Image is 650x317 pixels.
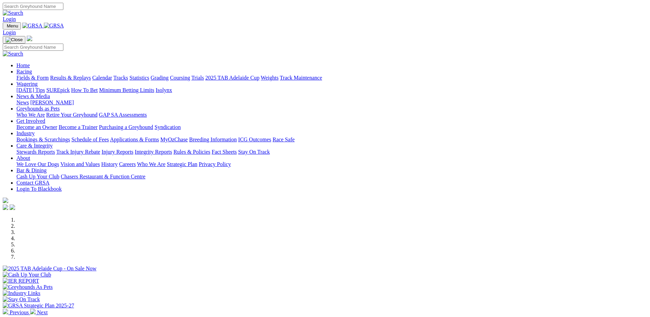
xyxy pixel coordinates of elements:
a: Privacy Policy [199,161,231,167]
a: [DATE] Tips [16,87,45,93]
img: GRSA [44,23,64,29]
img: GRSA [22,23,42,29]
button: Toggle navigation [3,36,25,44]
img: Close [5,37,23,43]
a: Fact Sheets [212,149,237,155]
a: ICG Outcomes [238,137,271,142]
a: Isolynx [156,87,172,93]
span: Previous [10,309,29,315]
img: Search [3,51,23,57]
div: Racing [16,75,647,81]
img: logo-grsa-white.png [27,36,32,41]
a: Home [16,62,30,68]
a: Bookings & Scratchings [16,137,70,142]
div: News & Media [16,99,647,106]
img: logo-grsa-white.png [3,198,8,203]
img: chevron-left-pager-white.svg [3,309,8,314]
div: Bar & Dining [16,174,647,180]
a: Grading [151,75,169,81]
button: Toggle navigation [3,22,21,30]
img: Cash Up Your Club [3,272,51,278]
a: Trials [191,75,204,81]
a: Chasers Restaurant & Function Centre [61,174,145,179]
a: GAP SA Assessments [99,112,147,118]
a: Race Safe [272,137,294,142]
img: twitter.svg [10,204,15,210]
a: Rules & Policies [173,149,210,155]
div: About [16,161,647,167]
a: Calendar [92,75,112,81]
a: Previous [3,309,30,315]
a: Become an Owner [16,124,57,130]
a: SUREpick [46,87,70,93]
a: About [16,155,30,161]
a: News [16,99,29,105]
a: [PERSON_NAME] [30,99,74,105]
a: Bar & Dining [16,167,47,173]
a: Statistics [130,75,149,81]
a: Cash Up Your Club [16,174,59,179]
div: Care & Integrity [16,149,647,155]
input: Search [3,3,63,10]
span: Menu [7,23,18,28]
a: Who We Are [16,112,45,118]
a: Care & Integrity [16,143,53,149]
a: Fields & Form [16,75,49,81]
a: Syndication [155,124,181,130]
a: Careers [119,161,136,167]
a: Stewards Reports [16,149,55,155]
a: Weights [261,75,279,81]
a: Breeding Information [189,137,237,142]
div: Get Involved [16,124,647,130]
a: Who We Are [137,161,165,167]
a: Wagering [16,81,38,87]
a: MyOzChase [160,137,188,142]
a: Schedule of Fees [71,137,109,142]
a: Coursing [170,75,190,81]
input: Search [3,44,63,51]
a: Stay On Track [238,149,270,155]
img: GRSA Strategic Plan 2025-27 [3,303,74,309]
a: Track Maintenance [280,75,322,81]
a: Next [30,309,48,315]
a: Strategic Plan [167,161,197,167]
a: Login [3,30,16,35]
a: Vision and Values [60,161,100,167]
a: Minimum Betting Limits [99,87,154,93]
img: Industry Links [3,290,40,296]
a: Applications & Forms [110,137,159,142]
a: How To Bet [71,87,98,93]
a: Login To Blackbook [16,186,62,192]
img: Greyhounds As Pets [3,284,53,290]
a: Login [3,16,16,22]
a: Results & Replays [50,75,91,81]
a: Industry [16,130,35,136]
a: Purchasing a Greyhound [99,124,153,130]
div: Wagering [16,87,647,93]
div: Greyhounds as Pets [16,112,647,118]
a: Tracks [113,75,128,81]
img: Search [3,10,23,16]
a: Greyhounds as Pets [16,106,60,111]
span: Next [37,309,48,315]
a: History [101,161,118,167]
a: Retire Your Greyhound [46,112,98,118]
img: Stay On Track [3,296,40,303]
img: 2025 TAB Adelaide Cup - On Sale Now [3,266,97,272]
a: Become a Trainer [59,124,98,130]
img: chevron-right-pager-white.svg [30,309,36,314]
a: 2025 TAB Adelaide Cup [205,75,259,81]
a: Get Involved [16,118,45,124]
a: Integrity Reports [135,149,172,155]
a: Track Injury Rebate [56,149,100,155]
a: Racing [16,69,32,74]
a: Injury Reports [101,149,133,155]
img: facebook.svg [3,204,8,210]
a: Contact GRSA [16,180,49,186]
a: We Love Our Dogs [16,161,59,167]
div: Industry [16,137,647,143]
img: IER REPORT [3,278,39,284]
a: News & Media [16,93,50,99]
